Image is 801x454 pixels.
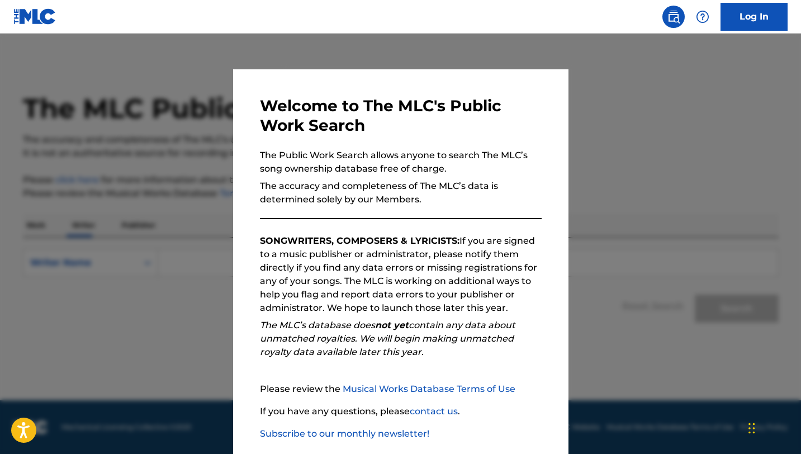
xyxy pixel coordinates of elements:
p: If you are signed to a music publisher or administrator, please notify them directly if you find ... [260,234,542,315]
strong: not yet [375,320,409,330]
iframe: Chat Widget [745,400,801,454]
p: If you have any questions, please . [260,405,542,418]
a: contact us [410,406,458,417]
strong: SONGWRITERS, COMPOSERS & LYRICISTS: [260,235,459,246]
a: Public Search [662,6,685,28]
img: MLC Logo [13,8,56,25]
p: Please review the [260,382,542,396]
div: Drag [748,412,755,445]
a: Log In [721,3,788,31]
img: search [667,10,680,23]
h3: Welcome to The MLC's Public Work Search [260,96,542,135]
em: The MLC’s database does contain any data about unmatched royalties. We will begin making unmatche... [260,320,515,357]
a: Subscribe to our monthly newsletter! [260,428,429,439]
a: Musical Works Database Terms of Use [343,384,515,394]
img: help [696,10,709,23]
p: The accuracy and completeness of The MLC’s data is determined solely by our Members. [260,179,542,206]
div: Help [691,6,714,28]
p: The Public Work Search allows anyone to search The MLC’s song ownership database free of charge. [260,149,542,176]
